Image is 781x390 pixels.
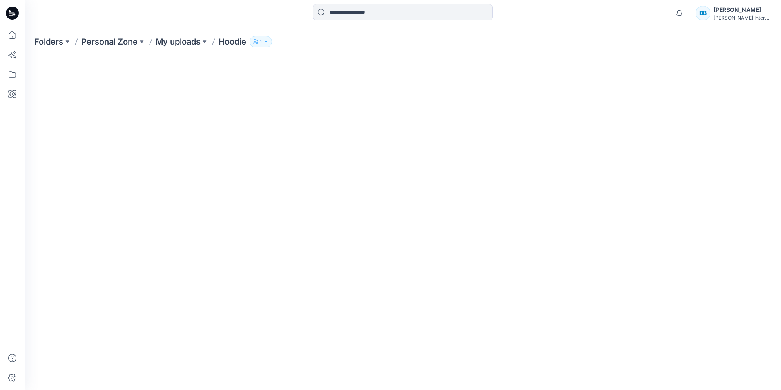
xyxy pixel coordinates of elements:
a: Personal Zone [81,36,138,47]
iframe: edit-style [25,57,781,390]
div: [PERSON_NAME] International [714,15,771,21]
button: 1 [250,36,272,47]
a: Folders [34,36,63,47]
a: My uploads [156,36,201,47]
p: 1 [260,37,262,46]
div: BB [696,6,710,20]
p: Hoodie [219,36,246,47]
div: [PERSON_NAME] [714,5,771,15]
